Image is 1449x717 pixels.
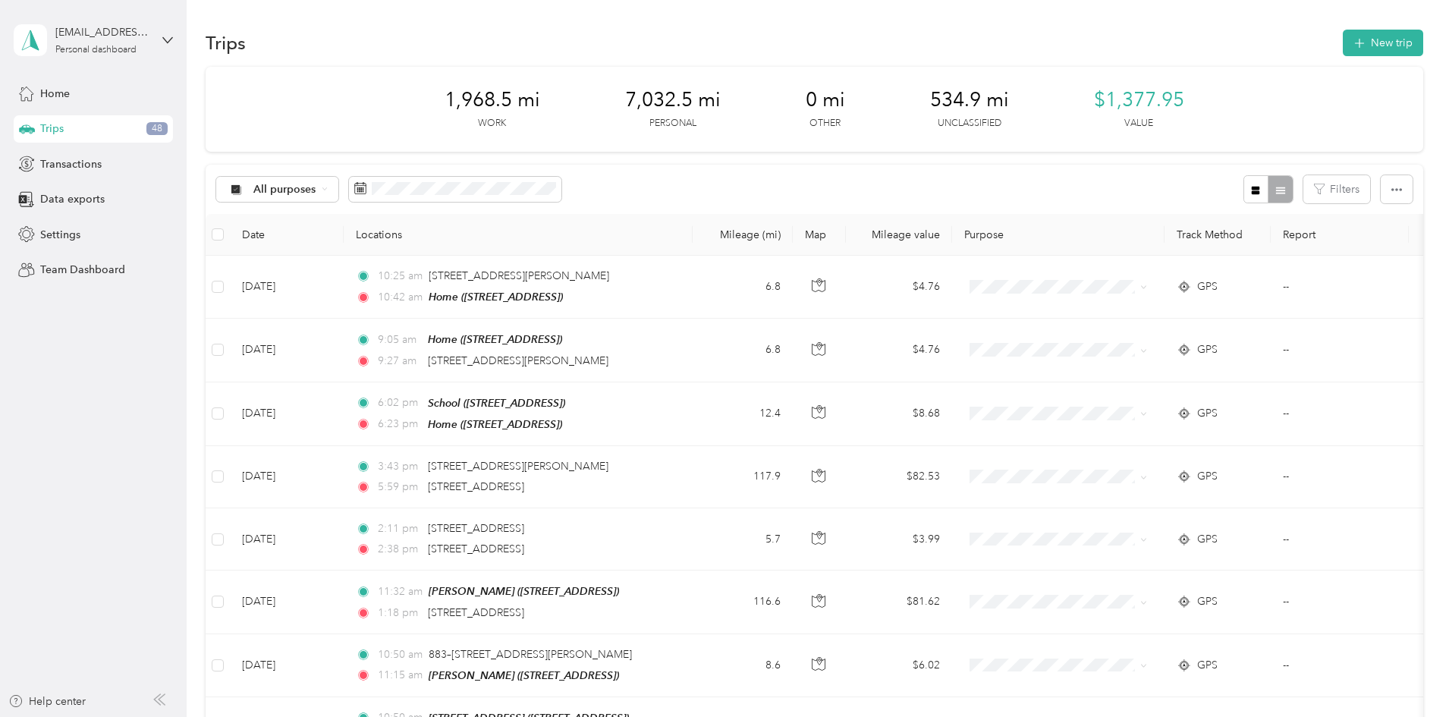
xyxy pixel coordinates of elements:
td: $3.99 [846,508,952,571]
span: GPS [1197,657,1218,674]
span: Team Dashboard [40,262,125,278]
span: GPS [1197,531,1218,548]
td: 12.4 [693,382,793,446]
td: 6.8 [693,256,793,319]
iframe: Everlance-gr Chat Button Frame [1364,632,1449,717]
span: [STREET_ADDRESS][PERSON_NAME] [429,269,609,282]
th: Mileage value [846,214,952,256]
span: [STREET_ADDRESS] [428,480,524,493]
span: 11:32 am [378,583,423,600]
th: Locations [344,214,693,256]
td: [DATE] [230,571,344,634]
span: GPS [1197,405,1218,422]
td: [DATE] [230,319,344,382]
th: Purpose [952,214,1165,256]
span: 9:27 am [378,353,421,370]
td: -- [1271,508,1409,571]
span: Home ([STREET_ADDRESS]) [428,418,562,430]
span: GPS [1197,341,1218,358]
td: 117.9 [693,446,793,508]
div: Personal dashboard [55,46,137,55]
p: Value [1124,117,1153,131]
button: Help center [8,693,86,709]
span: School ([STREET_ADDRESS]) [428,397,565,409]
td: 5.7 [693,508,793,571]
td: [DATE] [230,256,344,319]
span: Transactions [40,156,102,172]
td: [DATE] [230,634,344,697]
td: $82.53 [846,446,952,508]
span: 6:23 pm [378,416,421,432]
span: Data exports [40,191,105,207]
td: -- [1271,571,1409,634]
td: -- [1271,319,1409,382]
button: New trip [1343,30,1423,56]
td: 6.8 [693,319,793,382]
span: [STREET_ADDRESS][PERSON_NAME] [428,354,608,367]
span: All purposes [253,184,316,195]
span: 0 mi [806,88,845,112]
span: [STREET_ADDRESS] [428,542,524,555]
th: Map [793,214,846,256]
span: [STREET_ADDRESS] [428,522,524,535]
td: 116.6 [693,571,793,634]
span: [PERSON_NAME] ([STREET_ADDRESS]) [429,585,619,597]
span: 2:38 pm [378,541,421,558]
span: 2:11 pm [378,520,421,537]
th: Date [230,214,344,256]
h1: Trips [206,35,246,51]
span: Home [40,86,70,102]
span: 3:43 pm [378,458,421,475]
span: 5:59 pm [378,479,421,495]
td: $81.62 [846,571,952,634]
span: GPS [1197,468,1218,485]
td: 8.6 [693,634,793,697]
p: Personal [649,117,696,131]
th: Track Method [1165,214,1271,256]
p: Work [478,117,506,131]
span: 1,968.5 mi [445,88,540,112]
span: 48 [146,122,168,136]
span: 6:02 pm [378,395,421,411]
td: [DATE] [230,446,344,508]
span: [STREET_ADDRESS][PERSON_NAME] [428,460,608,473]
th: Mileage (mi) [693,214,793,256]
span: 534.9 mi [930,88,1009,112]
span: [STREET_ADDRESS] [428,606,524,619]
span: 10:50 am [378,646,423,663]
span: 10:25 am [378,268,423,285]
span: Settings [40,227,80,243]
span: Trips [40,121,64,137]
div: [EMAIL_ADDRESS][DOMAIN_NAME] [55,24,150,40]
td: -- [1271,256,1409,319]
td: $4.76 [846,319,952,382]
p: Unclassified [938,117,1001,131]
th: Report [1271,214,1409,256]
td: $6.02 [846,634,952,697]
span: Home ([STREET_ADDRESS]) [429,291,563,303]
td: [DATE] [230,382,344,446]
button: Filters [1303,175,1370,203]
span: GPS [1197,593,1218,610]
td: -- [1271,382,1409,446]
td: -- [1271,634,1409,697]
td: $8.68 [846,382,952,446]
span: Home ([STREET_ADDRESS]) [428,333,562,345]
span: 7,032.5 mi [625,88,721,112]
td: $4.76 [846,256,952,319]
p: Other [809,117,841,131]
span: $1,377.95 [1094,88,1184,112]
span: [PERSON_NAME] ([STREET_ADDRESS]) [429,669,619,681]
span: 11:15 am [378,667,423,684]
td: [DATE] [230,508,344,571]
span: 9:05 am [378,332,421,348]
span: 10:42 am [378,289,423,306]
span: GPS [1197,278,1218,295]
span: 1:18 pm [378,605,421,621]
span: 883–[STREET_ADDRESS][PERSON_NAME] [429,648,632,661]
td: -- [1271,446,1409,508]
